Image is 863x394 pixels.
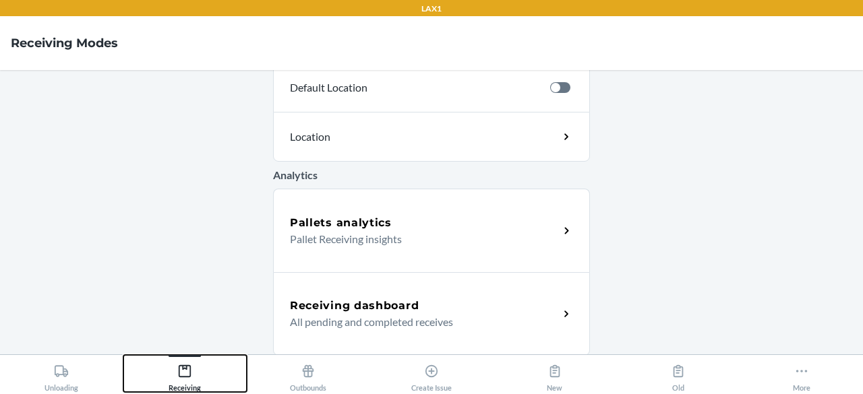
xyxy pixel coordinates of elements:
[493,355,616,392] button: New
[273,272,590,356] a: Receiving dashboardAll pending and completed receives
[273,112,590,162] a: Location
[247,355,370,392] button: Outbounds
[290,358,326,392] div: Outbounds
[290,79,539,96] p: Default Location
[370,355,494,392] button: Create Issue
[44,358,78,392] div: Unloading
[671,358,686,392] div: Old
[273,189,590,272] a: Pallets analyticsPallet Receiving insights
[273,167,590,183] p: Analytics
[169,358,201,392] div: Receiving
[793,358,810,392] div: More
[290,231,548,247] p: Pallet Receiving insights
[123,355,247,392] button: Receiving
[290,129,449,145] p: Location
[11,34,118,52] h4: Receiving Modes
[740,355,863,392] button: More
[616,355,740,392] button: Old
[411,358,452,392] div: Create Issue
[290,314,548,330] p: All pending and completed receives
[421,3,442,15] p: LAX1
[290,298,419,314] h5: Receiving dashboard
[290,215,392,231] h5: Pallets analytics
[547,358,562,392] div: New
